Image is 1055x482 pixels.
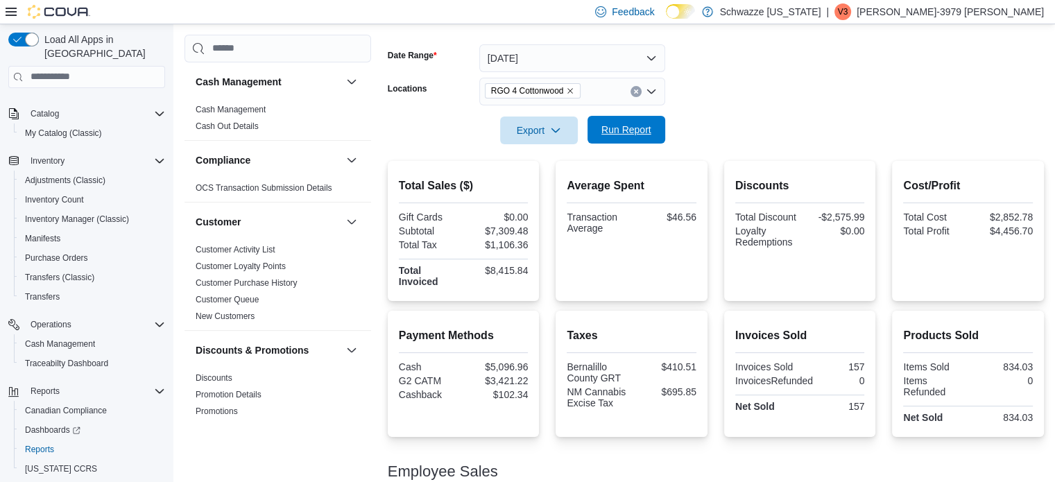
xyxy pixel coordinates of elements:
[19,289,165,305] span: Transfers
[903,178,1033,194] h2: Cost/Profit
[19,211,165,227] span: Inventory Manager (Classic)
[388,50,437,61] label: Date Range
[25,316,77,333] button: Operations
[14,171,171,190] button: Adjustments (Classic)
[601,123,651,137] span: Run Report
[196,75,341,89] button: Cash Management
[19,289,65,305] a: Transfers
[196,277,298,289] span: Customer Purchase History
[735,225,797,248] div: Loyalty Redemptions
[19,250,165,266] span: Purchase Orders
[14,248,171,268] button: Purchase Orders
[971,412,1033,423] div: 834.03
[185,101,371,140] div: Cash Management
[567,386,628,408] div: NM Cannabis Excise Tax
[19,402,112,419] a: Canadian Compliance
[25,252,88,264] span: Purchase Orders
[14,401,171,420] button: Canadian Compliance
[196,105,266,114] a: Cash Management
[14,440,171,459] button: Reports
[19,191,165,208] span: Inventory Count
[19,422,165,438] span: Dashboards
[666,4,695,19] input: Dark Mode
[19,422,86,438] a: Dashboards
[14,268,171,287] button: Transfers (Classic)
[25,233,60,244] span: Manifests
[838,3,848,20] span: V3
[14,334,171,354] button: Cash Management
[903,375,965,397] div: Items Refunded
[466,375,528,386] div: $3,421.22
[19,355,165,372] span: Traceabilty Dashboard
[196,406,238,417] span: Promotions
[196,121,259,132] span: Cash Out Details
[735,361,797,372] div: Invoices Sold
[388,83,427,94] label: Locations
[25,463,97,474] span: [US_STATE] CCRS
[196,389,261,400] span: Promotion Details
[31,319,71,330] span: Operations
[19,172,111,189] a: Adjustments (Classic)
[803,212,864,223] div: -$2,575.99
[567,212,628,234] div: Transaction Average
[185,241,371,330] div: Customer
[903,327,1033,344] h2: Products Sold
[971,375,1033,386] div: 0
[25,338,95,350] span: Cash Management
[466,265,528,276] div: $8,415.84
[25,272,94,283] span: Transfers (Classic)
[635,361,696,372] div: $410.51
[25,194,84,205] span: Inventory Count
[399,375,461,386] div: G2 CATM
[3,381,171,401] button: Reports
[466,225,528,236] div: $7,309.48
[388,463,498,480] h3: Employee Sales
[31,386,60,397] span: Reports
[14,287,171,307] button: Transfers
[196,215,341,229] button: Customer
[399,389,461,400] div: Cashback
[14,420,171,440] a: Dashboards
[399,327,529,344] h2: Payment Methods
[25,105,165,122] span: Catalog
[19,441,165,458] span: Reports
[19,355,114,372] a: Traceabilty Dashboard
[196,261,286,271] a: Customer Loyalty Points
[14,190,171,209] button: Inventory Count
[343,342,360,359] button: Discounts & Promotions
[196,343,341,357] button: Discounts & Promotions
[491,84,564,98] span: RGO 4 Cottonwood
[735,327,865,344] h2: Invoices Sold
[28,5,90,19] img: Cova
[857,3,1044,20] p: [PERSON_NAME]-3979 [PERSON_NAME]
[399,225,461,236] div: Subtotal
[343,152,360,169] button: Compliance
[196,261,286,272] span: Customer Loyalty Points
[196,153,341,167] button: Compliance
[485,83,581,98] span: RGO 4 Cottonwood
[903,225,965,236] div: Total Profit
[25,153,70,169] button: Inventory
[196,104,266,115] span: Cash Management
[19,441,60,458] a: Reports
[19,125,165,141] span: My Catalog (Classic)
[612,5,654,19] span: Feedback
[903,361,965,372] div: Items Sold
[25,153,165,169] span: Inventory
[25,175,105,186] span: Adjustments (Classic)
[803,401,864,412] div: 157
[479,44,665,72] button: [DATE]
[803,361,864,372] div: 157
[196,294,259,305] span: Customer Queue
[19,461,103,477] a: [US_STATE] CCRS
[196,153,250,167] h3: Compliance
[834,3,851,20] div: Vaughan-3979 Turner
[25,405,107,416] span: Canadian Compliance
[19,461,165,477] span: Washington CCRS
[826,3,829,20] p: |
[19,125,108,141] a: My Catalog (Classic)
[25,105,65,122] button: Catalog
[631,86,642,97] button: Clear input
[566,87,574,95] button: Remove RGO 4 Cottonwood from selection in this group
[500,117,578,144] button: Export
